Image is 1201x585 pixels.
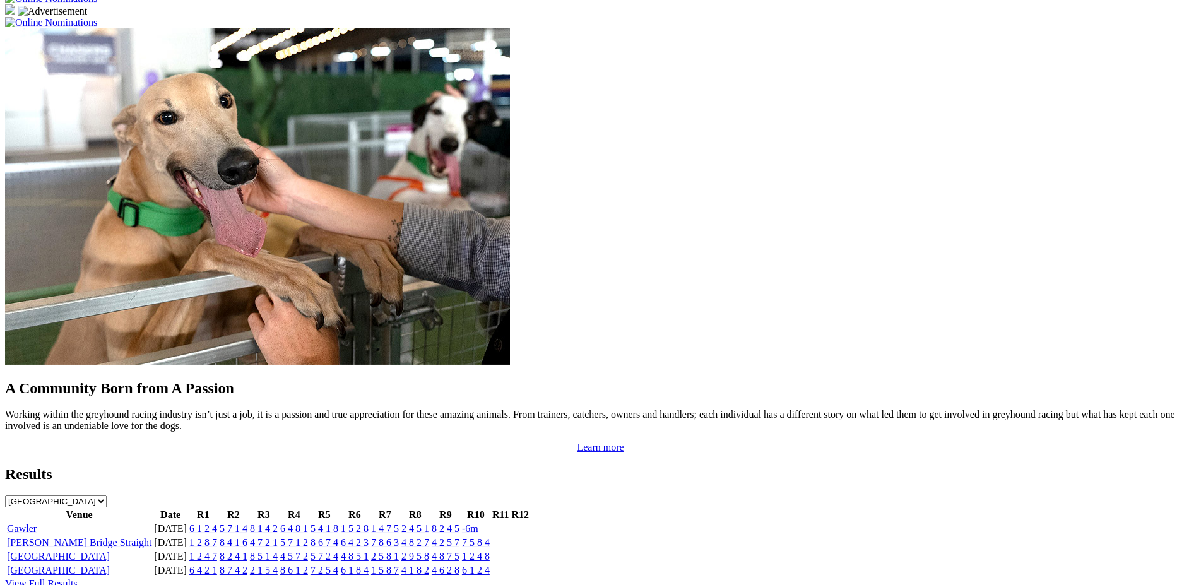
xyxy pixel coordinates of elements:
a: 4 5 7 2 [280,551,308,562]
a: 7 5 8 4 [462,537,490,548]
th: R5 [310,509,339,521]
a: Gawler [7,523,37,534]
a: 1 2 4 7 [189,551,217,562]
img: Advertisement [18,6,87,17]
th: R4 [280,509,309,521]
th: R1 [189,509,218,521]
a: 8 7 4 2 [220,565,247,576]
a: 8 6 1 2 [280,565,308,576]
th: R8 [401,509,430,521]
a: 4 7 2 1 [250,537,278,548]
td: [DATE] [153,550,187,563]
a: 8 2 4 1 [220,551,247,562]
td: [DATE] [153,523,187,535]
a: -6m [462,523,478,534]
a: 8 1 4 2 [250,523,278,534]
th: Date [153,509,187,521]
a: 2 1 5 4 [250,565,278,576]
th: R7 [370,509,399,521]
th: R3 [249,509,278,521]
a: 6 1 2 4 [189,523,217,534]
a: 4 8 7 5 [432,551,459,562]
a: 4 2 5 7 [432,537,459,548]
a: 2 4 5 1 [401,523,429,534]
a: 1 5 2 8 [341,523,369,534]
th: R6 [340,509,369,521]
a: 6 1 8 4 [341,565,369,576]
a: 4 6 2 8 [432,565,459,576]
a: 2 9 5 8 [401,551,429,562]
a: 4 1 8 2 [401,565,429,576]
p: Working within the greyhound racing industry isn’t just a job, it is a passion and true appreciat... [5,409,1196,432]
a: [GEOGRAPHIC_DATA] [7,565,110,576]
th: R9 [431,509,460,521]
a: [GEOGRAPHIC_DATA] [7,551,110,562]
a: 1 2 8 7 [189,537,217,548]
a: [PERSON_NAME] Bridge Straight [7,537,151,548]
a: 8 5 1 4 [250,551,278,562]
th: R2 [219,509,248,521]
img: Westy_Cropped.jpg [5,28,510,365]
img: 15187_Greyhounds_GreysPlayCentral_Resize_SA_WebsiteBanner_300x115_2025.jpg [5,4,15,15]
a: 5 7 1 2 [280,537,308,548]
a: 1 5 8 7 [371,565,399,576]
a: 7 8 6 3 [371,537,399,548]
td: [DATE] [153,536,187,549]
th: R12 [511,509,530,521]
th: R10 [461,509,490,521]
a: 8 2 4 5 [432,523,459,534]
a: 1 2 4 8 [462,551,490,562]
a: 7 2 5 4 [311,565,338,576]
a: 5 7 1 4 [220,523,247,534]
a: 4 8 2 7 [401,537,429,548]
a: 2 5 8 1 [371,551,399,562]
h2: Results [5,466,1196,483]
a: 6 4 2 3 [341,537,369,548]
a: 4 8 5 1 [341,551,369,562]
td: [DATE] [153,564,187,577]
a: 6 1 2 4 [462,565,490,576]
a: Learn more [577,442,624,452]
img: Online Nominations [5,17,97,28]
a: 8 4 1 6 [220,537,247,548]
a: 5 7 2 4 [311,551,338,562]
h2: A Community Born from A Passion [5,380,1196,397]
a: 8 6 7 4 [311,537,338,548]
a: 6 4 8 1 [280,523,308,534]
a: 6 4 2 1 [189,565,217,576]
th: Venue [6,509,152,521]
a: 1 4 7 5 [371,523,399,534]
th: R11 [492,509,510,521]
a: 5 4 1 8 [311,523,338,534]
